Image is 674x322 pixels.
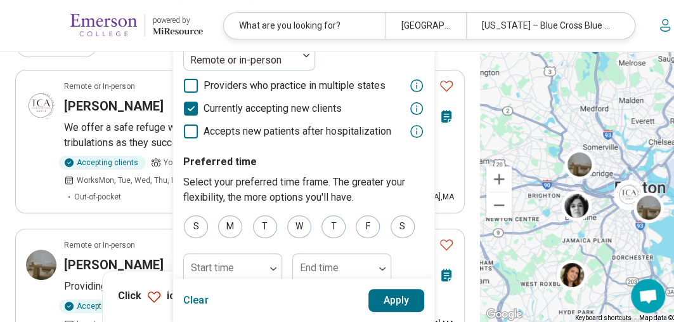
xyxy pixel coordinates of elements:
[204,124,391,139] span: Accepts new patients after hospitalization
[70,10,137,41] img: Emerson College
[368,289,425,312] button: Apply
[64,239,135,251] p: Remote or In-person
[164,157,237,168] span: Young adults, Adults
[321,215,346,238] div: T
[224,13,385,39] div: What are you looking for?
[204,101,342,116] span: Currently accepting new clients
[64,81,135,92] p: Remote or In-person
[183,154,424,170] p: Preferred time
[356,215,380,238] div: F
[486,166,512,192] button: Zoom in
[466,13,627,39] div: [US_STATE] – Blue Cross Blue Shield
[77,175,195,186] span: Works Mon, Tue, Wed, Thu, Fri, Sat
[434,73,459,99] button: Favorite
[64,120,454,151] p: We offer a safe refuge where individuals are encouraged to explore their tribulations as they suc...
[356,191,454,203] div: [GEOGRAPHIC_DATA] , MA
[287,215,311,238] div: W
[218,215,242,238] div: M
[64,97,164,115] h3: [PERSON_NAME]
[184,215,208,238] div: S
[118,289,362,304] p: Click icon to add resources to the referral list
[300,262,339,274] label: End time
[153,15,203,26] div: powered by
[183,289,209,312] button: Clear
[253,215,277,238] div: T
[59,156,146,170] div: Accepting clients
[204,78,386,93] span: Providers who practice in multiple states
[64,279,454,294] p: Providing highly effective, life changing & personalized care.
[64,256,164,274] h3: [PERSON_NAME]
[191,262,234,274] label: Start time
[183,175,424,205] p: Select your preferred time frame. The greater your flexibility, the more options you'll have.
[20,10,203,41] a: Emerson Collegepowered by
[486,192,512,218] button: Zoom out
[631,279,665,313] a: Open chat
[59,299,146,313] div: Accepting clients
[434,232,459,258] button: Favorite
[74,191,121,203] span: Out-of-pocket
[385,13,465,39] div: [GEOGRAPHIC_DATA], [GEOGRAPHIC_DATA]
[391,215,415,238] div: S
